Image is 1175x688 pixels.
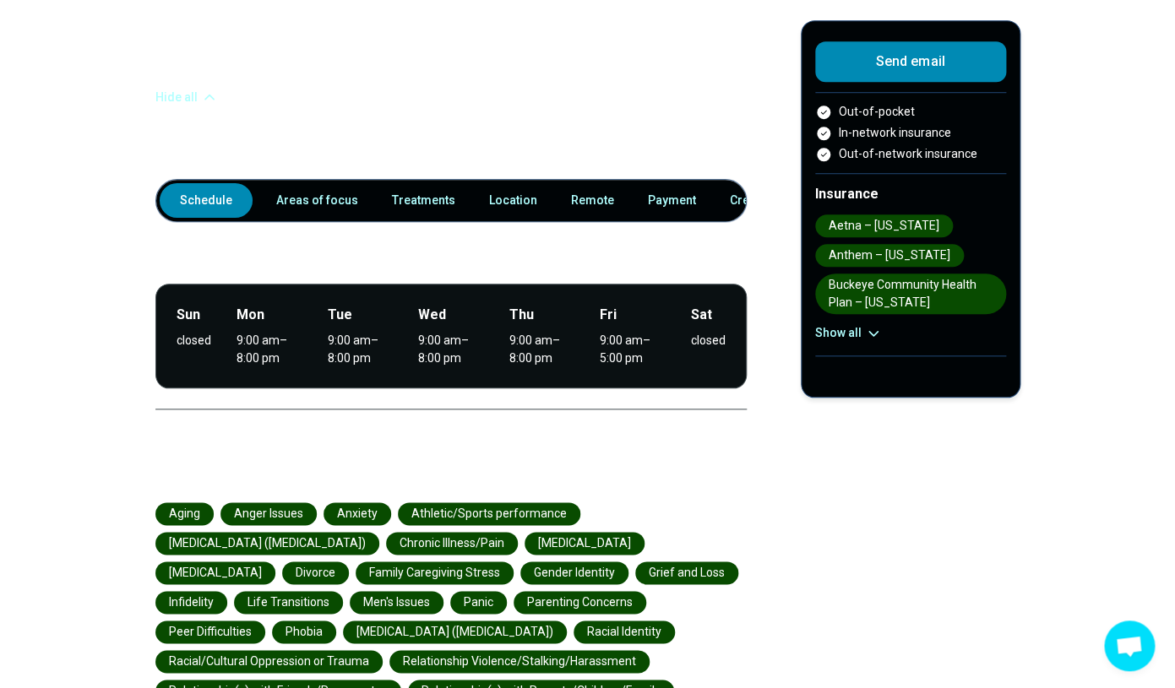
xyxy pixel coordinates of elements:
li: Gender Identity [520,561,628,584]
li: Life Transitions [234,591,343,614]
span: [DEMOGRAPHIC_DATA] ally [524,141,683,159]
li: Aetna – [US_STATE] [815,214,953,237]
li: Out-of-network insurance [815,145,1006,163]
h2: Practice hours (EDT) [155,202,747,271]
button: Send email [815,41,1006,82]
div: 9:00 am – 8:00 pm [328,332,393,367]
li: Anthem – [US_STATE] [815,244,964,267]
button: Show all [815,324,882,342]
li: [MEDICAL_DATA] [525,532,645,555]
li: Aging [155,502,214,525]
li: Anxiety [324,502,391,525]
strong: Sat [691,305,712,325]
li: Out-of-pocket [815,103,1006,121]
div: 9:00 am – 8:00 pm [418,332,483,367]
div: Emergency number not available [381,120,574,138]
a: Payment [638,183,706,218]
strong: Wed [418,305,446,325]
li: Relationship Violence/Stalking/Harassment [389,650,650,673]
h2: Insurance [815,184,1006,204]
li: Peer Difficulties [155,620,265,643]
li: In-network insurance [815,124,1006,142]
li: Infidelity [155,591,227,614]
strong: Fri [600,305,617,325]
strong: Mon [237,305,264,325]
li: Racial Identity [574,620,675,643]
strong: Tue [328,305,352,325]
div: Speaks English [155,141,347,159]
strong: Sun [177,305,200,325]
li: Racial/Cultural Oppression or Trauma [155,650,383,673]
li: Men's Issues [350,591,443,614]
li: [MEDICAL_DATA] ([MEDICAL_DATA]) [155,532,379,555]
div: closed [691,332,726,349]
li: [MEDICAL_DATA] ([MEDICAL_DATA]) [343,620,567,643]
div: 9:00 am – 8:00 pm [237,332,302,367]
li: Anger Issues [220,502,317,525]
div: When does the program meet? [155,284,747,388]
li: [MEDICAL_DATA] [155,561,275,584]
div: Remote / In-person [155,120,347,138]
li: Athletic/Sports performance [398,502,580,525]
h3: Areas of expertise [155,472,747,492]
li: Phobia [272,620,336,643]
a: Schedule [160,183,253,218]
li: Grief and Loss [635,561,738,584]
div: closed [177,332,211,349]
a: Location [479,183,547,218]
h2: Areas of focus [155,389,747,458]
span: [DEMOGRAPHIC_DATA] [398,141,524,159]
div: 9:00 am – 5:00 pm [600,332,665,367]
li: Family Caregiving Stress [356,561,514,584]
strong: Thu [509,305,534,325]
li: Panic [450,591,507,614]
div: 9:00 am – 8:00 pm [509,332,574,367]
a: Credentials [720,183,804,218]
button: Hide all [155,89,218,106]
a: Treatments [382,183,465,218]
li: Chronic Illness/Pain [386,532,518,555]
a: Areas of focus [266,183,368,218]
li: Parenting Concerns [514,591,646,614]
li: Divorce [282,561,349,584]
li: Buckeye Community Health Plan – [US_STATE] [815,274,1006,314]
ul: Payment options [815,103,1006,163]
a: Remote [561,183,624,218]
div: Open chat [1104,620,1155,671]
